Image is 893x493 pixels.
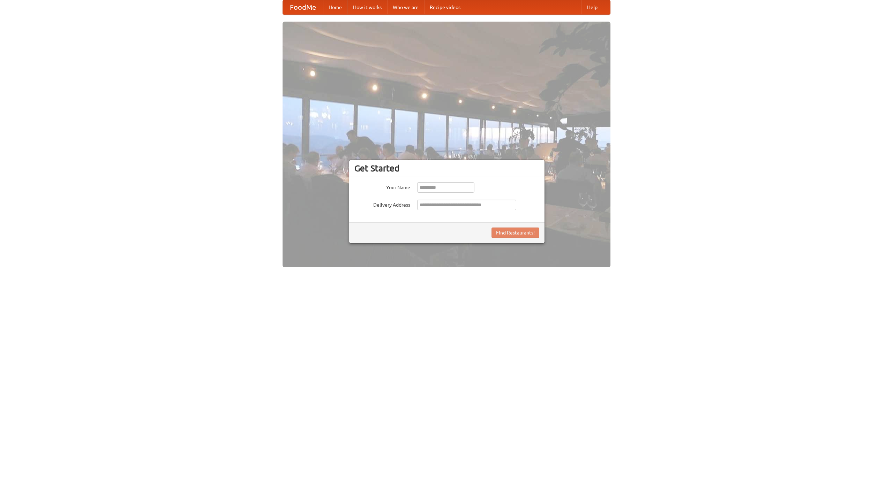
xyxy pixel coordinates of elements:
a: How it works [347,0,387,14]
a: FoodMe [283,0,323,14]
label: Your Name [354,182,410,191]
a: Who we are [387,0,424,14]
label: Delivery Address [354,200,410,208]
button: Find Restaurants! [491,228,539,238]
h3: Get Started [354,163,539,174]
a: Help [581,0,603,14]
a: Recipe videos [424,0,466,14]
a: Home [323,0,347,14]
